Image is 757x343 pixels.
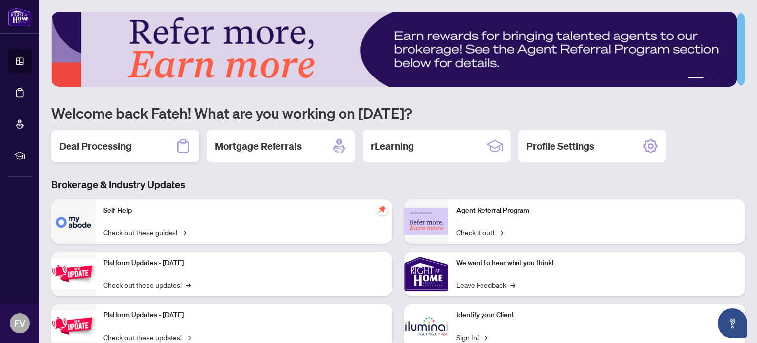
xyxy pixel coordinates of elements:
[404,252,448,296] img: We want to hear what you think!
[103,258,384,268] p: Platform Updates - [DATE]
[103,310,384,321] p: Platform Updates - [DATE]
[103,332,191,343] a: Check out these updates!→
[404,208,448,235] img: Agent Referral Program
[510,279,515,290] span: →
[186,332,191,343] span: →
[708,77,712,81] button: 2
[103,279,191,290] a: Check out these updates!→
[51,178,745,191] h3: Brokerage & Industry Updates
[8,7,32,26] img: logo
[51,104,745,122] h1: Welcome back Fateh! What are you working on [DATE]?
[51,310,96,342] img: Platform Updates - July 8, 2025
[51,12,737,87] img: Slide 0
[718,308,747,338] button: Open asap
[456,205,737,216] p: Agent Referral Program
[723,77,727,81] button: 4
[215,139,302,153] h2: Mortgage Referrals
[103,227,186,238] a: Check out these guides!→
[456,310,737,321] p: Identify your Client
[51,258,96,289] img: Platform Updates - July 21, 2025
[731,77,735,81] button: 5
[371,139,414,153] h2: rLearning
[716,77,720,81] button: 3
[181,227,186,238] span: →
[456,332,487,343] a: Sign In!→
[51,199,96,244] img: Self-Help
[688,77,704,81] button: 1
[14,316,25,330] span: FV
[526,139,594,153] h2: Profile Settings
[377,203,388,215] span: pushpin
[482,332,487,343] span: →
[456,258,737,268] p: We want to hear what you think!
[456,227,503,238] a: Check it out!→
[498,227,503,238] span: →
[456,279,515,290] a: Leave Feedback→
[59,139,132,153] h2: Deal Processing
[186,279,191,290] span: →
[103,205,384,216] p: Self-Help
